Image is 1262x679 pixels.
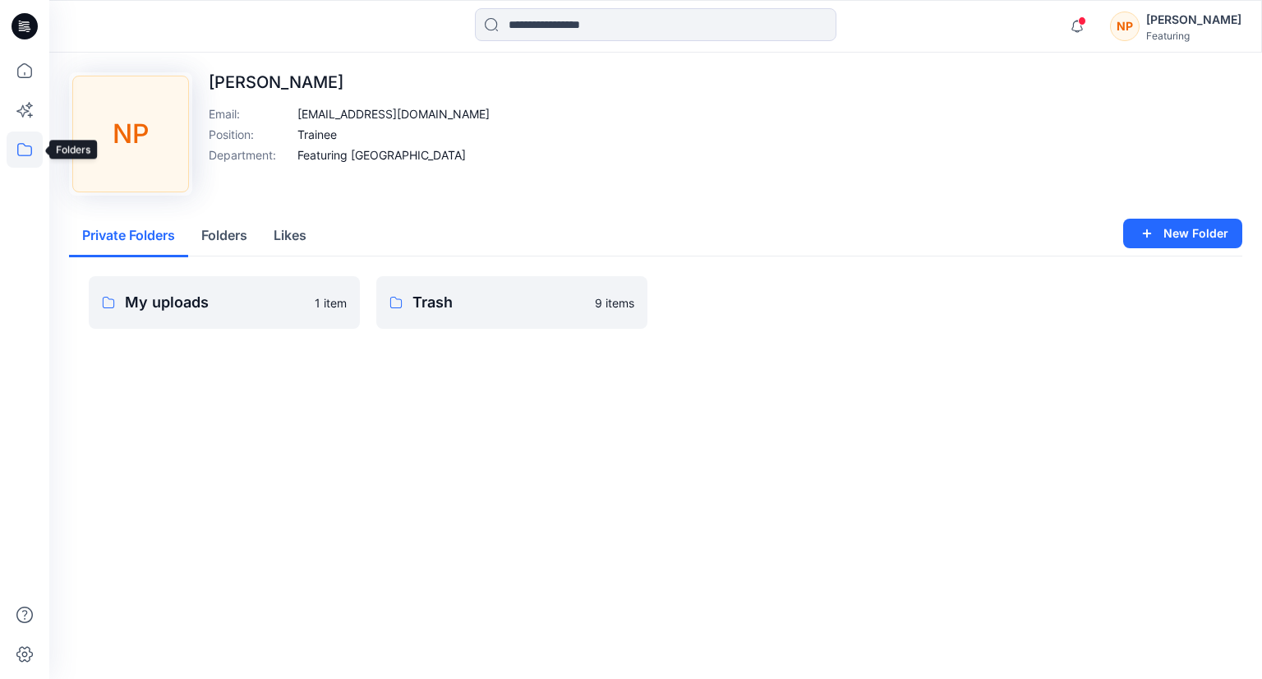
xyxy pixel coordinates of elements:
p: Trash [412,291,585,314]
p: Featuring [GEOGRAPHIC_DATA] [297,146,466,164]
div: Featuring [1146,30,1241,42]
p: Trainee [297,126,337,143]
button: New Folder [1123,219,1242,248]
div: NP [1110,12,1140,41]
p: My uploads [125,291,305,314]
button: Likes [260,215,320,257]
a: My uploads1 item [89,276,360,329]
p: 1 item [315,294,347,312]
p: 9 items [595,294,634,312]
div: NP [72,76,189,192]
button: Private Folders [69,215,188,257]
p: Position : [209,126,291,143]
a: Trash9 items [376,276,647,329]
p: [EMAIL_ADDRESS][DOMAIN_NAME] [297,105,490,122]
button: Folders [188,215,260,257]
p: [PERSON_NAME] [209,72,490,92]
div: [PERSON_NAME] [1146,10,1241,30]
p: Email : [209,105,291,122]
p: Department : [209,146,291,164]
